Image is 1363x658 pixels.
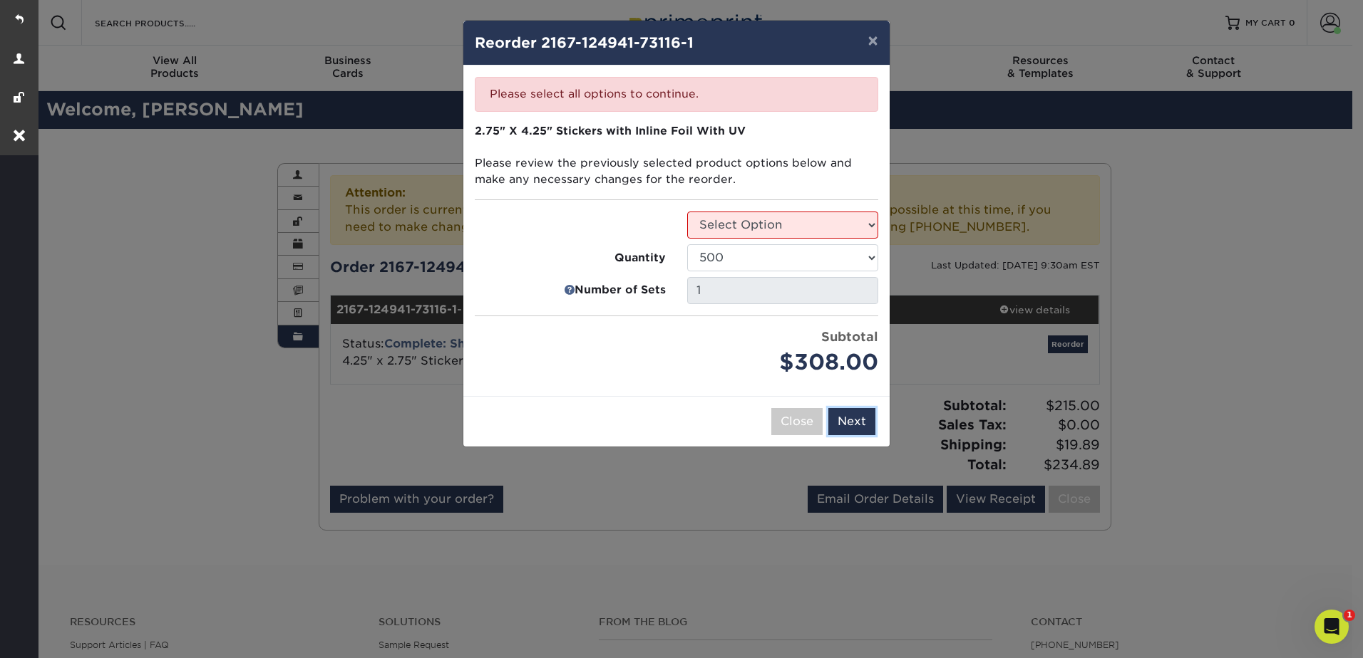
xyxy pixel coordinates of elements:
iframe: Intercom live chat [1315,610,1349,644]
h4: Reorder 2167-124941-73116-1 [475,32,878,53]
div: Please select all options to continue. [475,77,878,112]
strong: 2.75" X 4.25" Stickers with Inline Foil With UV [475,124,746,137]
div: $308.00 [687,346,878,379]
strong: Number of Sets [575,283,666,299]
button: Next [828,408,875,435]
button: × [856,21,889,61]
strong: Subtotal [821,329,878,344]
button: Close [771,408,823,435]
strong: Quantity [614,250,666,266]
span: 1 [1344,610,1355,621]
p: Please review the previously selected product options below and make any necessary changes for th... [475,123,878,188]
